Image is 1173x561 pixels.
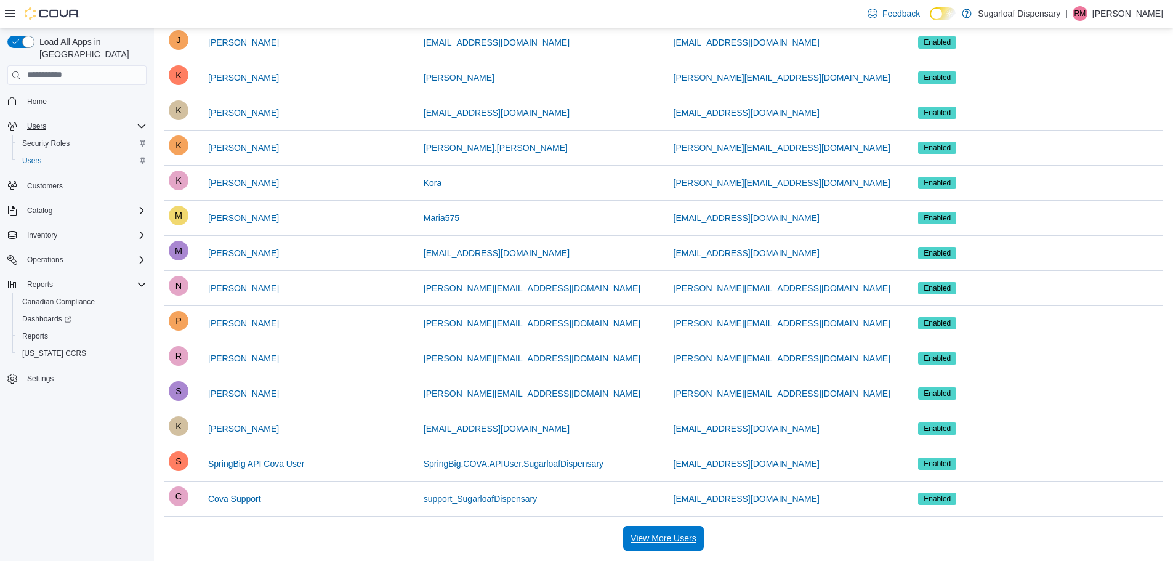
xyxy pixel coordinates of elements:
span: [EMAIL_ADDRESS][DOMAIN_NAME] [424,422,570,435]
button: [PERSON_NAME] [203,276,284,301]
button: Users [12,152,151,169]
span: Enabled [918,352,956,365]
span: [PERSON_NAME] [208,352,279,365]
span: Enabled [918,142,956,154]
span: Maria575 [424,212,459,224]
button: [PERSON_NAME] [203,346,284,371]
span: P [175,311,182,331]
span: Enabled [918,387,956,400]
span: [PERSON_NAME] [208,387,279,400]
button: support_SugarloafDispensary [419,486,542,511]
span: Users [17,153,147,168]
button: [EMAIL_ADDRESS][DOMAIN_NAME] [669,241,824,265]
button: Canadian Compliance [12,293,151,310]
span: S [175,451,182,471]
p: | [1065,6,1068,21]
span: M [175,241,182,260]
button: [PERSON_NAME][EMAIL_ADDRESS][DOMAIN_NAME] [669,171,895,195]
a: Customers [22,179,68,193]
span: [PERSON_NAME] [208,247,279,259]
span: [PERSON_NAME] [208,107,279,119]
span: [PERSON_NAME][EMAIL_ADDRESS][DOMAIN_NAME] [424,282,640,294]
button: [EMAIL_ADDRESS][DOMAIN_NAME] [419,416,574,441]
span: [PERSON_NAME][EMAIL_ADDRESS][DOMAIN_NAME] [674,317,890,329]
span: Settings [27,374,54,384]
button: [EMAIL_ADDRESS][DOMAIN_NAME] [419,241,574,265]
span: Enabled [924,142,951,153]
span: Canadian Compliance [22,297,95,307]
span: Enabled [918,71,956,84]
button: [EMAIL_ADDRESS][DOMAIN_NAME] [669,100,824,125]
span: [EMAIL_ADDRESS][DOMAIN_NAME] [674,458,820,470]
button: Operations [2,251,151,268]
div: Patrick [169,311,188,331]
span: K [175,171,182,190]
nav: Complex example [7,87,147,420]
a: Reports [17,329,53,344]
button: [PERSON_NAME] [203,416,284,441]
a: Dashboards [17,312,76,326]
span: Enabled [924,493,951,504]
button: [PERSON_NAME] [203,100,284,125]
span: Operations [27,255,63,265]
button: [EMAIL_ADDRESS][DOMAIN_NAME] [419,30,574,55]
button: [PERSON_NAME] [203,206,284,230]
span: [EMAIL_ADDRESS][DOMAIN_NAME] [424,107,570,119]
div: Kelsey [169,100,188,120]
div: SpringBig [169,451,188,471]
button: Operations [22,252,68,267]
span: RM [1074,6,1086,21]
span: [PERSON_NAME][EMAIL_ADDRESS][DOMAIN_NAME] [424,317,640,329]
button: Home [2,92,151,110]
div: Noah [169,276,188,296]
button: [PERSON_NAME][EMAIL_ADDRESS][DOMAIN_NAME] [419,381,645,406]
span: Inventory [27,230,57,240]
button: [PERSON_NAME] [203,30,284,55]
span: [EMAIL_ADDRESS][DOMAIN_NAME] [674,36,820,49]
span: Cova Support [208,493,261,505]
span: Enabled [918,177,956,189]
span: Home [27,97,47,107]
button: Settings [2,369,151,387]
button: [PERSON_NAME][EMAIL_ADDRESS][DOMAIN_NAME] [669,311,895,336]
span: [EMAIL_ADDRESS][DOMAIN_NAME] [424,36,570,49]
span: [PERSON_NAME][EMAIL_ADDRESS][DOMAIN_NAME] [674,282,890,294]
span: [PERSON_NAME] [208,212,279,224]
div: Kenneth [169,135,188,155]
button: Kora [419,171,447,195]
span: Enabled [924,353,951,364]
span: Security Roles [22,139,70,148]
button: [EMAIL_ADDRESS][DOMAIN_NAME] [669,416,824,441]
button: [PERSON_NAME][EMAIL_ADDRESS][DOMAIN_NAME] [669,135,895,160]
span: Enabled [918,212,956,224]
span: Enabled [918,493,956,505]
button: Catalog [22,203,57,218]
span: [PERSON_NAME] [208,317,279,329]
span: [EMAIL_ADDRESS][DOMAIN_NAME] [674,422,820,435]
button: [PERSON_NAME] [203,311,284,336]
span: [PERSON_NAME].[PERSON_NAME] [424,142,568,154]
span: [PERSON_NAME][EMAIL_ADDRESS][DOMAIN_NAME] [674,71,890,84]
span: View More Users [631,532,696,544]
span: Washington CCRS [17,346,147,361]
img: Cova [25,7,80,20]
span: Settings [22,371,147,386]
span: [PERSON_NAME] [208,282,279,294]
span: N [175,276,182,296]
span: Catalog [27,206,52,216]
button: Security Roles [12,135,151,152]
span: [PERSON_NAME] [208,36,279,49]
span: Enabled [924,72,951,83]
span: S [175,381,182,401]
span: [PERSON_NAME][EMAIL_ADDRESS][DOMAIN_NAME] [674,387,890,400]
a: Canadian Compliance [17,294,100,309]
button: [EMAIL_ADDRESS][DOMAIN_NAME] [669,451,824,476]
button: [PERSON_NAME][EMAIL_ADDRESS][DOMAIN_NAME] [669,276,895,301]
span: Reports [22,277,147,292]
button: [PERSON_NAME][EMAIL_ADDRESS][DOMAIN_NAME] [669,381,895,406]
span: Home [22,94,147,109]
a: Home [22,94,52,109]
span: Enabled [918,36,956,49]
a: Users [17,153,46,168]
button: [PERSON_NAME][EMAIL_ADDRESS][DOMAIN_NAME] [419,311,645,336]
